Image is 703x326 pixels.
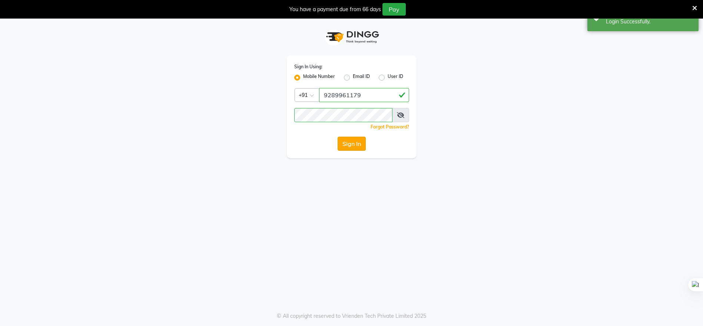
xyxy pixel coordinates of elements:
[338,137,366,151] button: Sign In
[388,73,403,82] label: User ID
[606,18,693,26] div: Login Successfully.
[322,26,381,48] img: logo1.svg
[353,73,370,82] label: Email ID
[382,3,406,16] button: Pay
[371,124,409,130] a: Forgot Password?
[303,73,335,82] label: Mobile Number
[319,88,409,102] input: Username
[289,6,381,13] div: You have a payment due from 66 days
[294,108,392,122] input: Username
[294,63,322,70] label: Sign In Using:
